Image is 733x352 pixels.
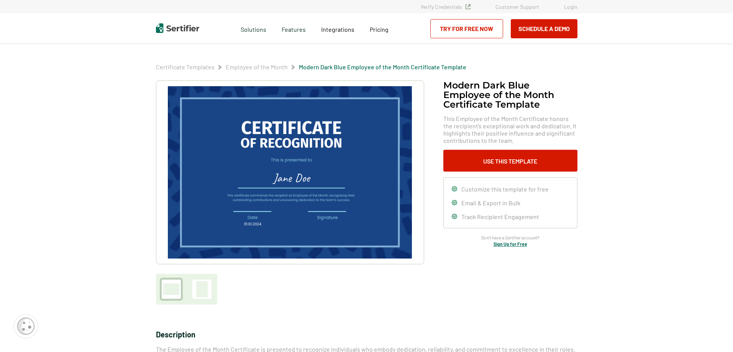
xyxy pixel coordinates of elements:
[443,150,577,172] button: Use This Template
[156,330,195,339] span: Description
[168,86,412,259] img: Modern Dark Blue Employee of the Month Certificate Template
[17,318,34,335] img: Cookie Popup Icon
[241,24,266,33] span: Solutions
[282,24,306,33] span: Features
[421,3,471,10] a: Verify Credentials
[370,24,389,33] a: Pricing
[461,199,520,206] span: Email & Export in Bulk
[299,63,466,70] a: Modern Dark Blue Employee of the Month Certificate Template
[443,80,577,109] h1: Modern Dark Blue Employee of the Month Certificate Template
[481,234,540,241] span: Don’t have a Sertifier account?
[443,115,577,144] span: This Employee of the Month Certificate honors the recipient’s exceptional work and dedication. It...
[695,315,733,352] iframe: Chat Widget
[226,63,288,70] a: Employee of the Month
[495,3,539,10] a: Customer Support
[299,63,466,71] span: Modern Dark Blue Employee of the Month Certificate Template
[156,63,215,70] a: Certificate Templates
[156,63,466,71] div: Breadcrumb
[461,213,539,220] span: Track Recipient Engagement
[370,26,389,33] span: Pricing
[511,19,577,38] button: Schedule a Demo
[461,185,549,193] span: Customize this template for free
[156,23,199,33] img: Sertifier | Digital Credentialing Platform
[466,4,471,9] img: Verified
[564,3,577,10] a: Login
[494,241,527,247] a: Sign Up for Free
[321,24,354,33] a: Integrations
[226,63,288,71] span: Employee of the Month
[321,26,354,33] span: Integrations
[430,19,503,38] a: Try for Free Now
[156,63,215,71] span: Certificate Templates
